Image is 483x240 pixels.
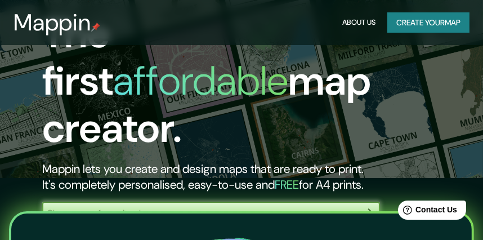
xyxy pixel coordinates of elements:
input: Choose your favourite place [42,207,357,220]
h2: Mappin lets you create and design maps that are ready to print. It's completely personalised, eas... [42,161,428,193]
h3: Mappin [14,9,91,36]
h1: The first map creator. [42,10,428,161]
h5: FREE [275,177,299,193]
img: mappin-pin [91,23,100,32]
iframe: Help widget launcher [383,196,471,228]
button: Create yourmap [387,12,469,33]
h1: affordable [113,55,288,107]
button: About Us [339,12,378,33]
